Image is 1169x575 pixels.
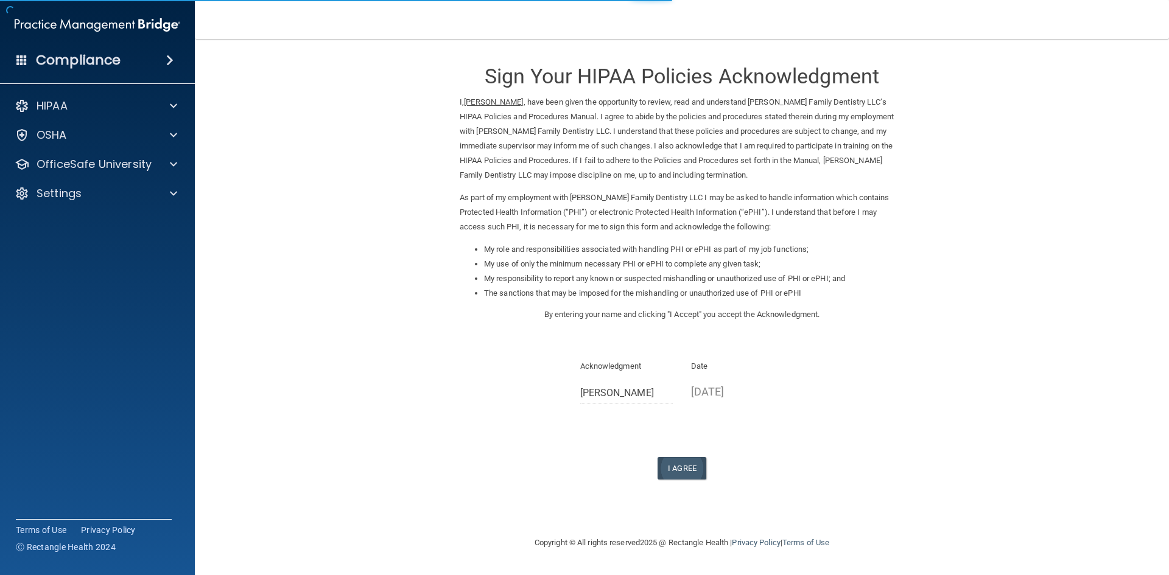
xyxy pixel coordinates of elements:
p: OfficeSafe University [37,157,152,172]
a: Privacy Policy [81,524,136,536]
p: Acknowledgment [580,359,673,374]
p: Settings [37,186,82,201]
a: OSHA [15,128,177,142]
a: Privacy Policy [732,538,780,547]
h3: Sign Your HIPAA Policies Acknowledgment [460,65,904,88]
a: Settings [15,186,177,201]
button: I Agree [658,457,706,479]
p: OSHA [37,128,67,142]
div: Copyright © All rights reserved 2025 @ Rectangle Health | | [460,523,904,562]
li: My use of only the minimum necessary PHI or ePHI to complete any given task; [484,257,904,271]
h4: Compliance [36,52,121,69]
input: Full Name [580,382,673,404]
p: Date [691,359,784,374]
li: The sanctions that may be imposed for the mishandling or unauthorized use of PHI or ePHI [484,286,904,301]
p: By entering your name and clicking "I Accept" you accept the Acknowledgment. [460,307,904,322]
a: Terms of Use [782,538,829,547]
img: PMB logo [15,13,180,37]
ins: [PERSON_NAME] [464,97,523,106]
a: Terms of Use [16,524,66,536]
li: My role and responsibilities associated with handling PHI or ePHI as part of my job functions; [484,242,904,257]
span: Ⓒ Rectangle Health 2024 [16,541,116,553]
a: HIPAA [15,99,177,113]
p: HIPAA [37,99,68,113]
p: [DATE] [691,382,784,402]
li: My responsibility to report any known or suspected mishandling or unauthorized use of PHI or ePHI... [484,271,904,286]
p: I, , have been given the opportunity to review, read and understand [PERSON_NAME] Family Dentistr... [460,95,904,183]
p: As part of my employment with [PERSON_NAME] Family Dentistry LLC I may be asked to handle informa... [460,190,904,234]
a: OfficeSafe University [15,157,177,172]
